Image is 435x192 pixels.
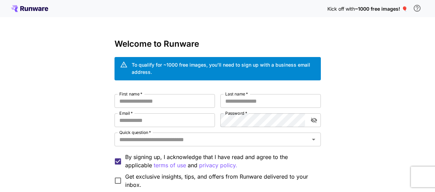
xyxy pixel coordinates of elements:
[154,161,186,170] button: By signing up, I acknowledge that I have read and agree to the applicable and privacy policy.
[119,110,133,116] label: Email
[125,153,315,170] p: By signing up, I acknowledge that I have read and agree to the applicable and
[119,91,142,97] label: First name
[199,161,237,170] button: By signing up, I acknowledge that I have read and agree to the applicable terms of use and
[154,161,186,170] p: terms of use
[225,91,248,97] label: Last name
[327,6,355,12] span: Kick off with
[119,129,151,135] label: Quick question
[308,114,320,126] button: toggle password visibility
[309,135,318,144] button: Open
[410,1,424,15] button: In order to qualify for free credit, you need to sign up with a business email address and click ...
[115,39,321,49] h3: Welcome to Runware
[125,172,315,189] span: Get exclusive insights, tips, and offers from Runware delivered to your inbox.
[199,161,237,170] p: privacy policy.
[355,6,407,12] span: ~1000 free images! 🎈
[225,110,247,116] label: Password
[132,61,315,76] div: To qualify for ~1000 free images, you’ll need to sign up with a business email address.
